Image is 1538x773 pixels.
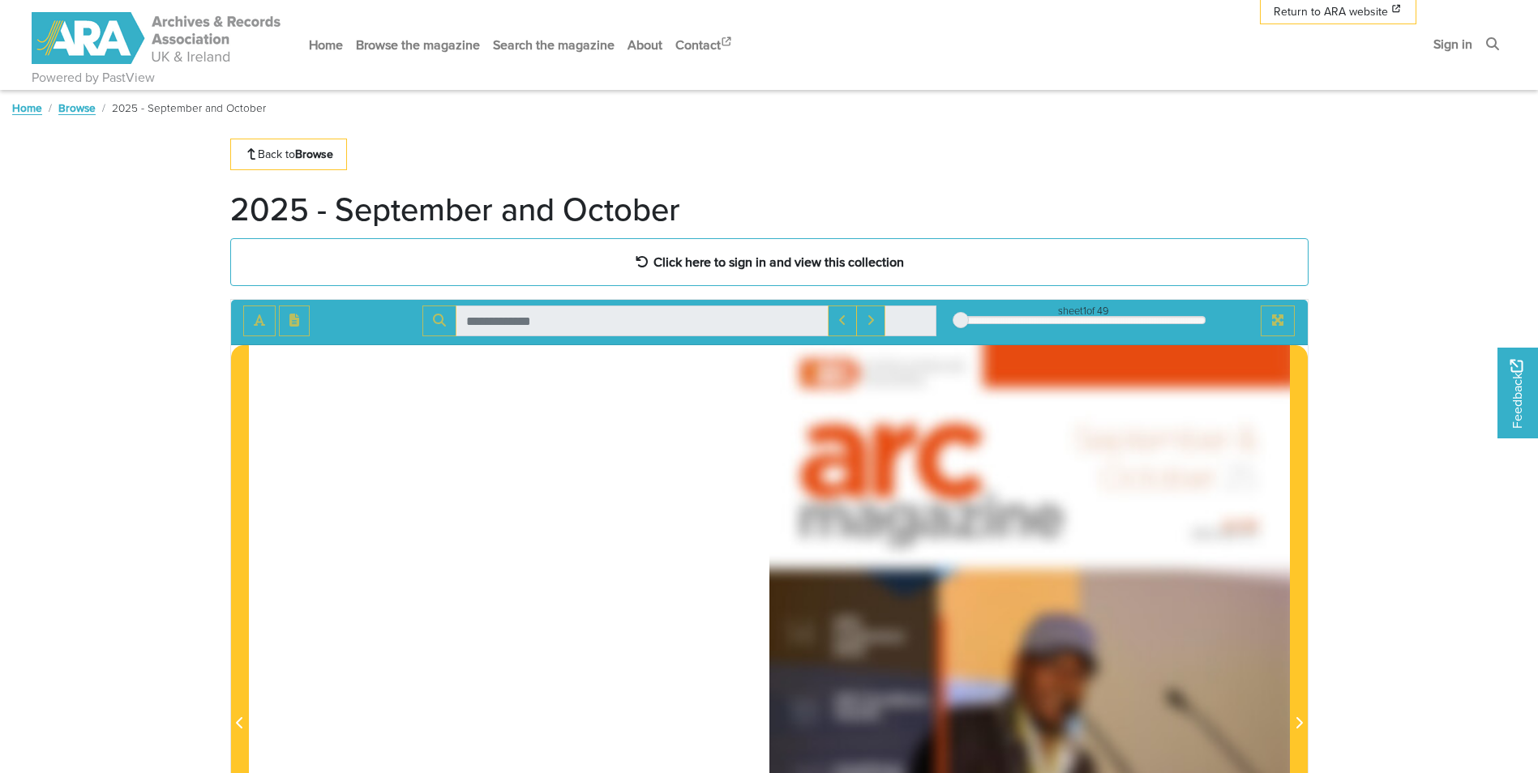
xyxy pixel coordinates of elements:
[230,190,680,228] h1: 2025 - September and October
[279,305,310,336] button: Open transcription window
[112,100,266,116] span: 2025 - September and October
[32,3,283,74] a: ARA - ARC Magazine | Powered by PastView logo
[230,238,1309,286] a: Click here to sign in and view this collection
[32,68,155,88] a: Powered by PastView
[349,23,486,66] a: Browse the magazine
[621,23,669,66] a: About
[653,253,904,271] strong: Click here to sign in and view this collection
[12,100,42,116] a: Home
[828,305,857,336] button: Previous Match
[230,139,348,170] a: Back toBrowse
[295,146,333,162] strong: Browse
[32,12,283,64] img: ARA - ARC Magazine | Powered by PastView
[58,100,96,116] a: Browse
[243,305,276,336] button: Toggle text selection (Alt+T)
[302,23,349,66] a: Home
[669,23,740,66] a: Contact
[486,23,621,66] a: Search the magazine
[961,303,1206,318] div: sheet of 49
[422,305,456,336] button: Search
[1261,305,1295,336] button: Full screen mode
[456,305,829,336] input: Search for
[1497,348,1538,438] a: Would you like to provide feedback?
[1427,23,1479,66] a: Sign in
[1274,3,1388,20] span: Return to ARA website
[1507,360,1527,429] span: Feedback
[1083,303,1086,318] span: 1
[856,305,885,336] button: Next Match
